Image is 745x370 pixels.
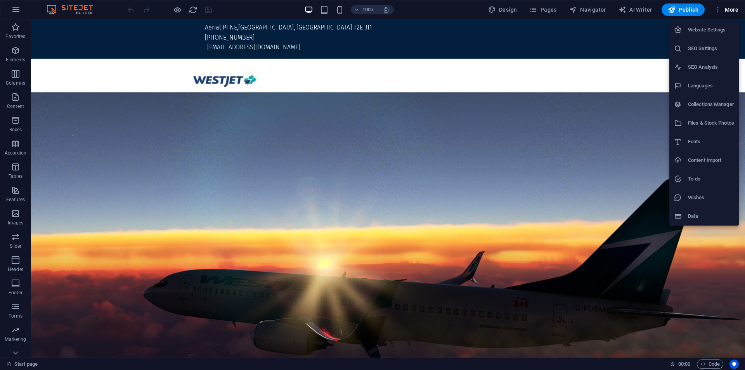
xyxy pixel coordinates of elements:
h6: To-do [688,174,734,184]
h6: Files & Stock Photos [688,118,734,128]
h6: SEO Analysis [688,63,734,72]
h6: Fonts [688,137,734,146]
h6: Collections Manager [688,100,734,109]
h6: Wishes [688,193,734,202]
h6: Languages [688,81,734,90]
h6: SEO Settings [688,44,734,53]
h6: Website Settings [688,25,734,35]
h6: Content Import [688,156,734,165]
h6: Data [688,212,734,221]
